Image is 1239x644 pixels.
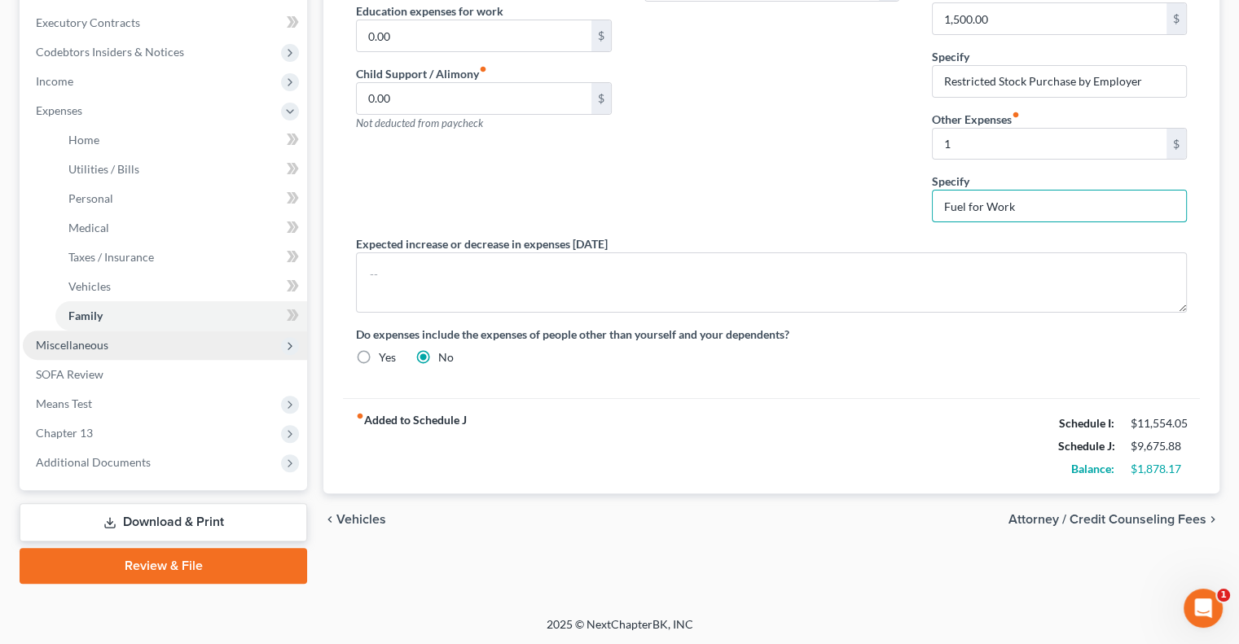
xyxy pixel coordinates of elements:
span: Expenses [36,103,82,117]
div: $ [591,20,611,51]
button: chevron_left Vehicles [323,513,386,526]
span: Medical [68,221,109,234]
a: Executory Contracts [23,8,307,37]
div: $1,878.17 [1131,461,1187,477]
input: Specify... [933,191,1186,221]
div: $ [591,83,611,114]
span: Family [68,309,103,322]
a: Download & Print [20,503,307,541]
a: Personal [55,184,307,213]
a: Home [55,125,307,155]
iframe: Intercom live chat [1184,589,1223,628]
i: chevron_left [323,513,336,526]
span: Utilities / Bills [68,162,139,176]
span: Vehicles [336,513,386,526]
span: Personal [68,191,113,205]
label: Other Expenses [932,111,1020,128]
span: Taxes / Insurance [68,250,154,264]
div: $ [1167,3,1186,34]
span: Additional Documents [36,455,151,469]
label: Child Support / Alimony [356,65,487,82]
i: fiber_manual_record [1012,111,1020,119]
label: Do expenses include the expenses of people other than yourself and your dependents? [356,326,1187,343]
label: Education expenses for work [356,2,503,20]
span: 1 [1217,589,1230,602]
span: Means Test [36,396,92,410]
span: Vehicles [68,279,111,293]
a: Vehicles [55,272,307,301]
a: Medical [55,213,307,243]
strong: Schedule I: [1059,416,1114,430]
a: Taxes / Insurance [55,243,307,272]
a: Review & File [20,548,307,584]
input: -- [357,20,591,51]
span: Executory Contracts [36,15,140,29]
input: -- [933,3,1167,34]
a: Utilities / Bills [55,155,307,184]
span: Income [36,74,73,88]
label: Yes [379,349,396,366]
i: fiber_manual_record [479,65,487,73]
strong: Added to Schedule J [356,412,467,480]
input: -- [933,129,1167,160]
input: Specify... [933,66,1186,97]
span: Chapter 13 [36,426,93,440]
label: Specify [932,48,969,65]
span: Not deducted from paycheck [356,116,483,129]
i: chevron_right [1206,513,1219,526]
label: Expected increase or decrease in expenses [DATE] [356,235,608,252]
span: Codebtors Insiders & Notices [36,45,184,59]
span: Attorney / Credit Counseling Fees [1008,513,1206,526]
button: Attorney / Credit Counseling Fees chevron_right [1008,513,1219,526]
span: Miscellaneous [36,338,108,352]
span: SOFA Review [36,367,103,381]
a: Family [55,301,307,331]
div: $ [1167,129,1186,160]
div: $11,554.05 [1131,415,1187,432]
strong: Schedule J: [1058,439,1115,453]
label: No [438,349,454,366]
div: $9,675.88 [1131,438,1187,454]
a: SOFA Review [23,360,307,389]
span: Home [68,133,99,147]
input: -- [357,83,591,114]
label: Specify [932,173,969,190]
strong: Balance: [1071,462,1114,475]
i: fiber_manual_record [356,412,364,420]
